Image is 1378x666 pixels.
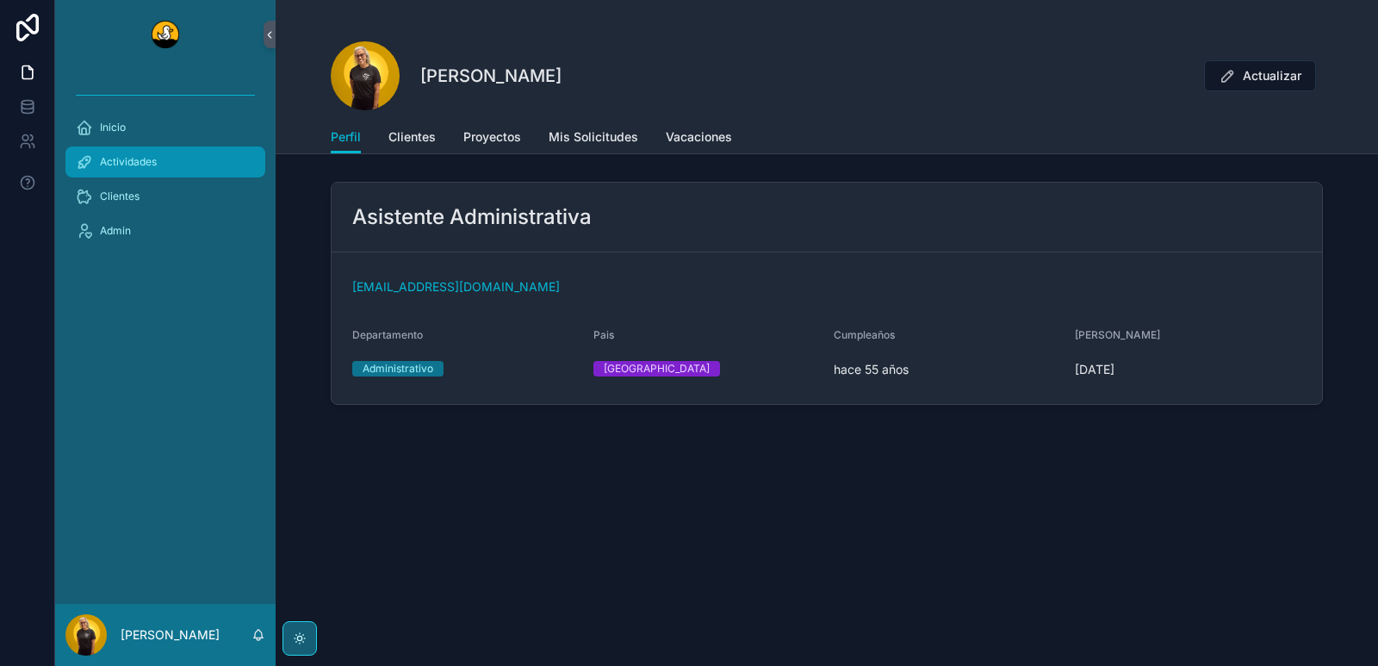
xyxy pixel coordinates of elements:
div: [GEOGRAPHIC_DATA] [604,361,710,377]
span: Inicio [100,121,126,134]
a: Inicio [65,112,265,143]
span: Actividades [100,155,157,169]
a: Clientes [388,121,436,156]
p: [PERSON_NAME] [121,626,220,644]
span: Actualizar [1243,67,1301,84]
span: Admin [100,224,131,238]
img: App logo [152,21,179,48]
a: Perfil [331,121,361,154]
span: Perfil [331,128,361,146]
div: Administrativo [363,361,433,377]
button: Actualizar [1204,60,1316,91]
span: Pais [593,328,614,341]
span: [DATE] [1075,361,1302,378]
div: scrollable content [55,69,276,269]
a: Proyectos [463,121,521,156]
span: Clientes [388,128,436,146]
span: Clientes [100,190,140,203]
a: Mis Solicitudes [549,121,638,156]
h1: [PERSON_NAME] [420,64,562,88]
p: hace 55 años [834,361,909,378]
a: Vacaciones [666,121,732,156]
span: Cumpleaños [834,328,895,341]
a: Clientes [65,181,265,212]
a: [EMAIL_ADDRESS][DOMAIN_NAME] [352,278,560,296]
h2: Asistente Administrativa [352,203,592,231]
span: Departamento [352,328,423,341]
a: Admin [65,215,265,246]
span: Proyectos [463,128,521,146]
span: [PERSON_NAME] [1075,328,1160,341]
a: Actividades [65,146,265,177]
span: Vacaciones [666,128,732,146]
span: Mis Solicitudes [549,128,638,146]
